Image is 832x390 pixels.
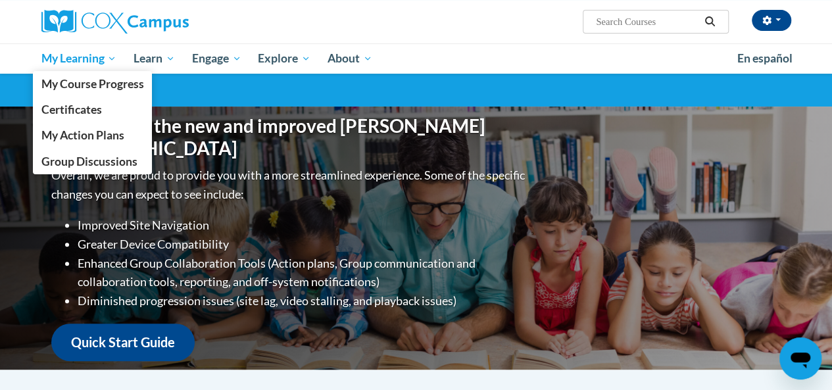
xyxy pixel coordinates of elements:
li: Greater Device Compatibility [78,235,528,254]
a: Learn [125,43,184,74]
li: Diminished progression issues (site lag, video stalling, and playback issues) [78,291,528,310]
span: Learn [134,51,175,66]
a: Group Discussions [33,149,153,174]
a: My Action Plans [33,122,153,148]
img: Cox Campus [41,10,189,34]
span: En español [737,51,793,65]
span: Group Discussions [41,155,137,168]
a: My Course Progress [33,71,153,97]
div: Main menu [32,43,801,74]
span: Certificates [41,103,101,116]
span: My Learning [41,51,116,66]
span: My Action Plans [41,128,124,142]
button: Account Settings [752,10,791,31]
li: Enhanced Group Collaboration Tools (Action plans, Group communication and collaboration tools, re... [78,254,528,292]
a: Explore [249,43,319,74]
a: About [319,43,381,74]
button: Search [700,14,720,30]
input: Search Courses [595,14,700,30]
iframe: Button to launch messaging window [779,337,821,379]
span: About [328,51,372,66]
a: En español [729,45,801,72]
a: Quick Start Guide [51,324,195,361]
a: Certificates [33,97,153,122]
a: Engage [184,43,250,74]
p: Overall, we are proud to provide you with a more streamlined experience. Some of the specific cha... [51,166,528,204]
li: Improved Site Navigation [78,216,528,235]
span: My Course Progress [41,77,143,91]
span: Engage [192,51,241,66]
span: Explore [258,51,310,66]
a: Cox Campus [41,10,278,34]
a: My Learning [33,43,126,74]
h1: Welcome to the new and improved [PERSON_NAME][GEOGRAPHIC_DATA] [51,115,528,159]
